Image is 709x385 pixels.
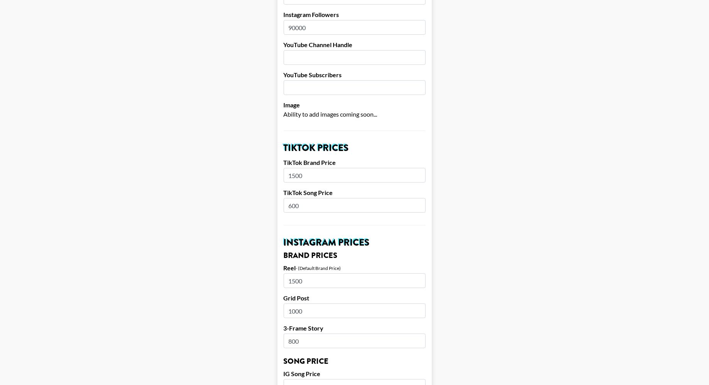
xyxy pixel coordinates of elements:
h2: Instagram Prices [284,238,426,247]
label: Instagram Followers [284,11,426,19]
label: Reel [284,264,296,272]
label: YouTube Subscribers [284,71,426,79]
h2: TikTok Prices [284,143,426,153]
label: TikTok Brand Price [284,159,426,166]
label: 3-Frame Story [284,324,426,332]
label: IG Song Price [284,370,426,378]
label: TikTok Song Price [284,189,426,197]
h3: Brand Prices [284,252,426,259]
span: Ability to add images coming soon... [284,110,377,118]
label: YouTube Channel Handle [284,41,426,49]
div: - (Default Brand Price) [296,265,341,271]
h3: Song Price [284,358,426,365]
label: Image [284,101,426,109]
label: Grid Post [284,294,426,302]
